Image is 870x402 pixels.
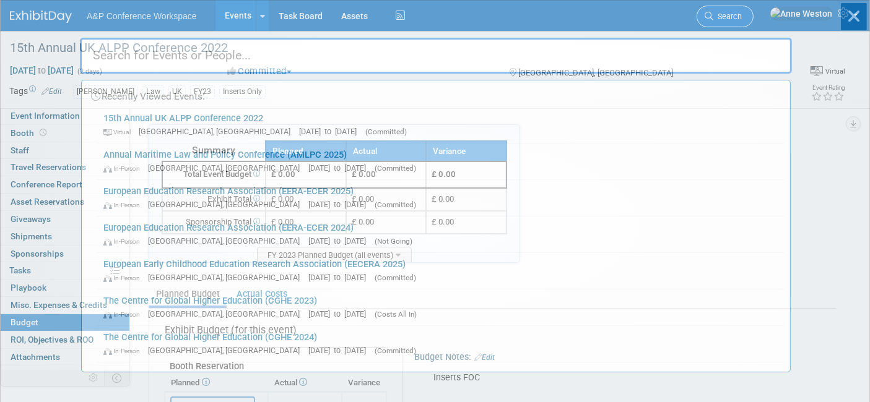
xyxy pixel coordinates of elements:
[148,163,306,173] span: [GEOGRAPHIC_DATA], [GEOGRAPHIC_DATA]
[308,273,372,282] span: [DATE] to [DATE]
[103,310,146,319] span: In-Person
[103,237,146,246] span: In-Person
[103,165,146,173] span: In-Person
[375,237,412,246] span: (Not Going)
[148,346,306,355] span: [GEOGRAPHIC_DATA], [GEOGRAPHIC_DATA]
[375,310,417,319] span: (Costs All In)
[97,253,784,289] a: European Early Childhood Education Research Association (EECERA 2025) In-Person [GEOGRAPHIC_DATA]...
[375,346,416,355] span: (Committed)
[148,236,306,246] span: [GEOGRAPHIC_DATA], [GEOGRAPHIC_DATA]
[148,309,306,319] span: [GEOGRAPHIC_DATA], [GEOGRAPHIC_DATA]
[365,127,407,136] span: (Committed)
[80,38,792,74] input: Search for Events or People...
[97,143,784,179] a: Annual Maritime Law and Policy Conference (AMLPC 2025) In-Person [GEOGRAPHIC_DATA], [GEOGRAPHIC_D...
[103,201,146,209] span: In-Person
[308,346,372,355] span: [DATE] to [DATE]
[103,274,146,282] span: In-Person
[308,200,372,209] span: [DATE] to [DATE]
[148,200,306,209] span: [GEOGRAPHIC_DATA], [GEOGRAPHIC_DATA]
[97,107,784,143] a: 15th Annual UK ALPP Conference 2022 Virtual [GEOGRAPHIC_DATA], [GEOGRAPHIC_DATA] [DATE] to [DATE]...
[375,164,416,173] span: (Committed)
[139,127,297,136] span: [GEOGRAPHIC_DATA], [GEOGRAPHIC_DATA]
[88,80,784,107] div: Recently Viewed Events:
[375,273,416,282] span: (Committed)
[103,128,136,136] span: Virtual
[308,309,372,319] span: [DATE] to [DATE]
[299,127,363,136] span: [DATE] to [DATE]
[308,163,372,173] span: [DATE] to [DATE]
[103,347,146,355] span: In-Person
[97,289,784,325] a: The Centre for Global Higher Education (CGHE 2023) In-Person [GEOGRAPHIC_DATA], [GEOGRAPHIC_DATA]...
[97,180,784,216] a: European Education Research Association (EERA-ECER 2025) In-Person [GEOGRAPHIC_DATA], [GEOGRAPHIC...
[308,236,372,246] span: [DATE] to [DATE]
[97,326,784,362] a: The Centre for Global Higher Education (CGHE 2024) In-Person [GEOGRAPHIC_DATA], [GEOGRAPHIC_DATA]...
[97,216,784,252] a: European Education Research Association (EERA-ECER 2024) In-Person [GEOGRAPHIC_DATA], [GEOGRAPHIC...
[375,200,416,209] span: (Committed)
[148,273,306,282] span: [GEOGRAPHIC_DATA], [GEOGRAPHIC_DATA]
